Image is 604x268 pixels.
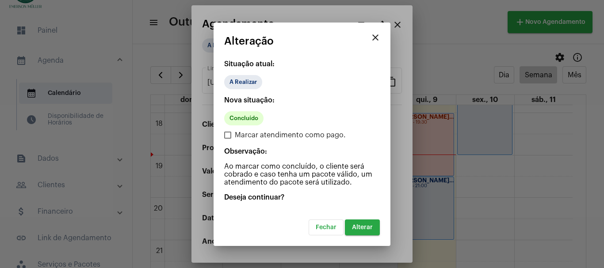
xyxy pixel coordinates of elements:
p: Situação atual: [224,60,380,68]
button: Alterar [345,219,380,235]
p: Deseja continuar? [224,193,380,201]
p: Observação: [224,147,380,155]
mat-chip: A Realizar [224,75,262,89]
p: Nova situação: [224,96,380,104]
span: Alteração [224,35,274,47]
span: Marcar atendimento como pago. [235,130,346,140]
span: Fechar [316,224,336,230]
span: Alterar [352,224,373,230]
mat-chip: Concluído [224,111,264,125]
mat-icon: close [370,32,381,43]
p: Ao marcar como concluído, o cliente será cobrado e caso tenha um pacote válido, um atendimento do... [224,162,380,186]
button: Fechar [309,219,344,235]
